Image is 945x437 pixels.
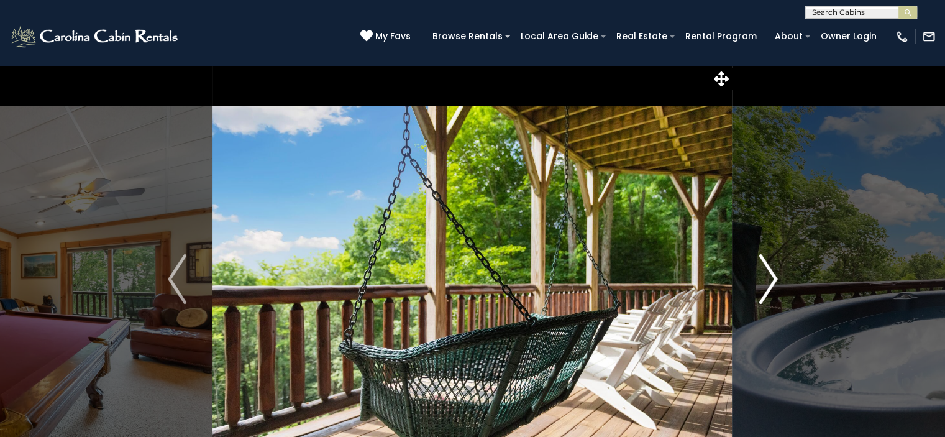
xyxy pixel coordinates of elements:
img: mail-regular-white.png [922,30,936,44]
a: Real Estate [610,27,673,46]
span: My Favs [375,30,411,43]
a: About [769,27,809,46]
img: phone-regular-white.png [895,30,909,44]
a: Rental Program [679,27,763,46]
a: My Favs [360,30,414,44]
img: arrow [168,254,186,304]
a: Owner Login [815,27,883,46]
img: White-1-2.png [9,24,181,49]
img: arrow [759,254,777,304]
a: Browse Rentals [426,27,509,46]
a: Local Area Guide [514,27,605,46]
